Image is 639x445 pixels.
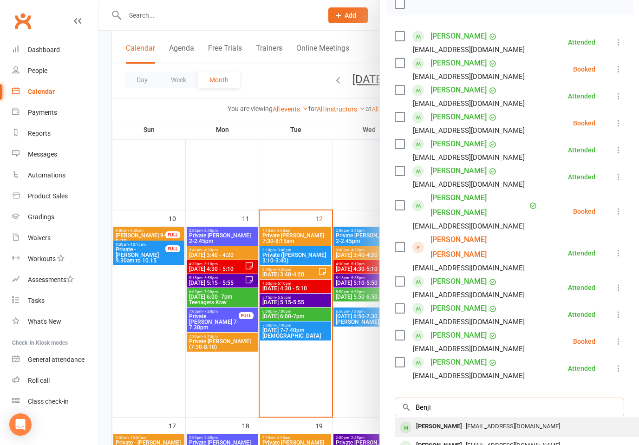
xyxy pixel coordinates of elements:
[12,165,98,186] a: Automations
[12,370,98,391] a: Roll call
[413,44,525,56] div: [EMAIL_ADDRESS][DOMAIN_NAME]
[413,289,525,301] div: [EMAIL_ADDRESS][DOMAIN_NAME]
[568,147,595,153] div: Attended
[28,276,74,283] div: Assessments
[12,311,98,332] a: What's New
[430,110,487,124] a: [PERSON_NAME]
[573,208,595,215] div: Booked
[12,269,98,290] a: Assessments
[568,284,595,291] div: Attended
[12,144,98,165] a: Messages
[430,232,537,262] a: [PERSON_NAME] [PERSON_NAME]
[12,290,98,311] a: Tasks
[12,391,98,412] a: Class kiosk mode
[28,234,51,242] div: Waivers
[9,413,32,436] div: Open Intercom Messenger
[28,130,51,137] div: Reports
[413,71,525,83] div: [EMAIL_ADDRESS][DOMAIN_NAME]
[413,151,525,164] div: [EMAIL_ADDRESS][DOMAIN_NAME]
[413,343,525,355] div: [EMAIL_ADDRESS][DOMAIN_NAME]
[430,56,487,71] a: [PERSON_NAME]
[12,123,98,144] a: Reports
[12,60,98,81] a: People
[568,365,595,372] div: Attended
[12,228,98,249] a: Waivers
[573,338,595,345] div: Booked
[28,192,68,200] div: Product Sales
[28,255,56,262] div: Workouts
[573,66,595,72] div: Booked
[413,220,525,232] div: [EMAIL_ADDRESS][DOMAIN_NAME]
[413,124,525,137] div: [EMAIL_ADDRESS][DOMAIN_NAME]
[568,311,595,318] div: Attended
[12,207,98,228] a: Gradings
[28,88,55,95] div: Calendar
[28,67,47,74] div: People
[430,29,487,44] a: [PERSON_NAME]
[568,39,595,46] div: Attended
[12,249,98,269] a: Workouts
[28,151,57,158] div: Messages
[395,398,624,417] input: Search to add attendees
[28,377,50,384] div: Roll call
[28,213,54,221] div: Gradings
[12,102,98,123] a: Payments
[413,316,525,328] div: [EMAIL_ADDRESS][DOMAIN_NAME]
[430,137,487,151] a: [PERSON_NAME]
[11,9,34,33] a: Clubworx
[28,109,57,116] div: Payments
[568,250,595,256] div: Attended
[12,81,98,102] a: Calendar
[28,46,60,53] div: Dashboard
[430,274,487,289] a: [PERSON_NAME]
[400,422,411,433] div: member
[430,190,527,220] a: [PERSON_NAME] [PERSON_NAME]
[28,318,61,325] div: What's New
[12,349,98,370] a: General attendance kiosk mode
[28,356,85,363] div: General attendance
[412,420,466,433] div: [PERSON_NAME]
[28,297,45,304] div: Tasks
[430,355,487,370] a: [PERSON_NAME]
[430,164,487,178] a: [PERSON_NAME]
[568,174,595,180] div: Attended
[12,39,98,60] a: Dashboard
[413,262,525,274] div: [EMAIL_ADDRESS][DOMAIN_NAME]
[413,370,525,382] div: [EMAIL_ADDRESS][DOMAIN_NAME]
[413,178,525,190] div: [EMAIL_ADDRESS][DOMAIN_NAME]
[430,83,487,98] a: [PERSON_NAME]
[413,98,525,110] div: [EMAIL_ADDRESS][DOMAIN_NAME]
[430,328,487,343] a: [PERSON_NAME]
[573,120,595,126] div: Booked
[568,93,595,99] div: Attended
[12,186,98,207] a: Product Sales
[28,398,69,405] div: Class check-in
[466,423,560,430] span: [EMAIL_ADDRESS][DOMAIN_NAME]
[430,301,487,316] a: [PERSON_NAME]
[28,171,65,179] div: Automations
